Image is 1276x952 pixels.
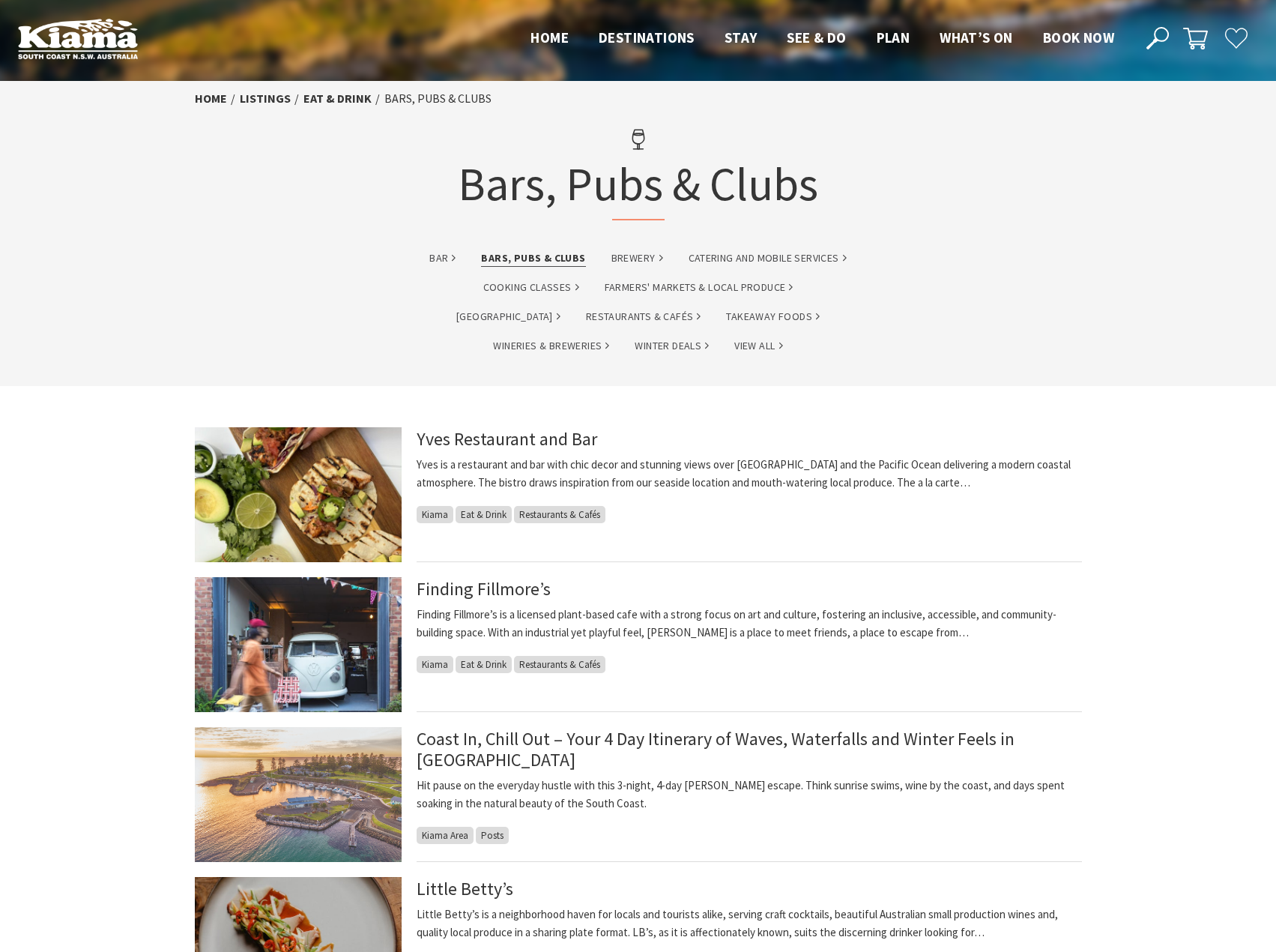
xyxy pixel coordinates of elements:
[877,28,910,46] span: Plan
[689,250,847,267] a: Catering and Mobile Services
[611,250,663,267] a: brewery
[725,28,758,46] span: Stay
[417,827,474,844] span: Kiama Area
[417,777,1082,813] p: Hit pause on the everyday hustle with this 3-night, 4-day [PERSON_NAME] escape. Think sunrise swi...
[635,337,709,355] a: Winter Deals
[605,279,793,296] a: Farmers' Markets & Local Produce
[458,116,818,220] h1: Bars, Pubs & Clubs
[456,506,512,523] span: Eat & Drink
[514,656,605,673] span: Restaurants & Cafés
[940,28,1013,46] span: What’s On
[303,91,372,106] a: Eat & Drink
[195,91,227,106] a: Home
[18,18,138,59] img: Kiama Logo
[417,506,453,523] span: Kiama
[417,727,1015,771] a: Coast In, Chill Out – Your 4 Day Itinerary of Waves, Waterfalls and Winter Feels in [GEOGRAPHIC_D...
[429,250,456,267] a: bar
[515,26,1129,51] nav: Main Menu
[493,337,609,355] a: Wineries & Breweries
[599,28,695,46] span: Destinations
[456,656,512,673] span: Eat & Drink
[417,427,597,451] a: Yves Restaurant and Bar
[586,308,701,325] a: Restaurants & Cafés
[417,606,1082,642] p: Finding Fillmore’s is a licensed plant-based cafe with a strong focus on art and culture, fosteri...
[476,827,509,844] span: Posts
[195,577,402,712] img: Retro VW van in café garage with bunting, bar setup, and person walking past.
[417,656,453,673] span: Kiama
[483,279,579,296] a: Cooking Classes
[195,427,402,562] img: Yves - Tacos
[1043,28,1114,46] span: Book now
[417,577,551,600] a: Finding Fillmore’s
[787,28,846,46] span: See & Do
[734,337,782,355] a: View All
[417,877,513,900] a: Little Betty’s
[726,308,820,325] a: Takeaway Foods
[456,308,560,325] a: [GEOGRAPHIC_DATA]
[530,28,569,46] span: Home
[240,91,291,106] a: listings
[195,727,402,862] img: Kiama Harbour
[417,906,1082,942] p: Little Betty’s is a neighborhood haven for locals and tourists alike, serving craft cocktails, be...
[481,250,585,267] a: Bars, Pubs & Clubs
[417,456,1082,492] p: Yves is a restaurant and bar with chic decor and stunning views over [GEOGRAPHIC_DATA] and the Pa...
[384,89,492,109] li: Bars, Pubs & Clubs
[514,506,605,523] span: Restaurants & Cafés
